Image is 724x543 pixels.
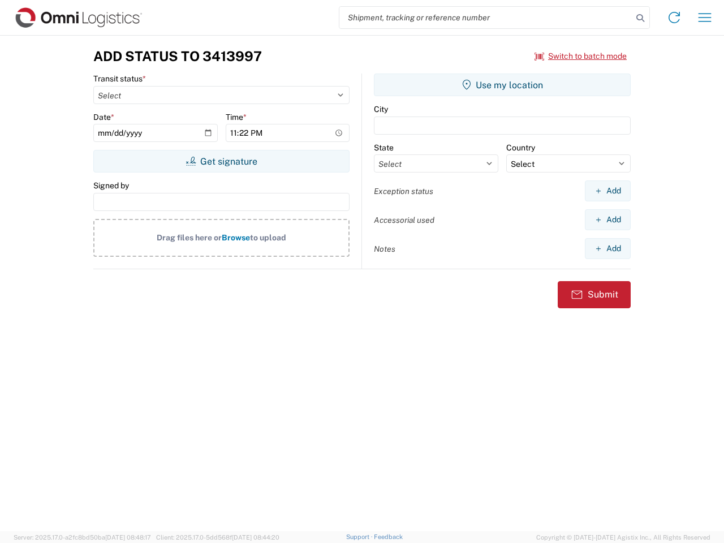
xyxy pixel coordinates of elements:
[374,143,394,153] label: State
[105,534,151,541] span: [DATE] 08:48:17
[93,112,114,122] label: Date
[585,180,631,201] button: Add
[374,104,388,114] label: City
[157,233,222,242] span: Drag files here or
[226,112,247,122] label: Time
[374,186,433,196] label: Exception status
[250,233,286,242] span: to upload
[374,215,434,225] label: Accessorial used
[346,533,374,540] a: Support
[93,180,129,191] label: Signed by
[93,48,262,64] h3: Add Status to 3413997
[585,238,631,259] button: Add
[535,47,627,66] button: Switch to batch mode
[222,233,250,242] span: Browse
[506,143,535,153] label: Country
[14,534,151,541] span: Server: 2025.17.0-a2fc8bd50ba
[93,150,350,173] button: Get signature
[93,74,146,84] label: Transit status
[558,281,631,308] button: Submit
[374,533,403,540] a: Feedback
[232,534,279,541] span: [DATE] 08:44:20
[536,532,710,542] span: Copyright © [DATE]-[DATE] Agistix Inc., All Rights Reserved
[374,74,631,96] button: Use my location
[156,534,279,541] span: Client: 2025.17.0-5dd568f
[585,209,631,230] button: Add
[339,7,632,28] input: Shipment, tracking or reference number
[374,244,395,254] label: Notes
